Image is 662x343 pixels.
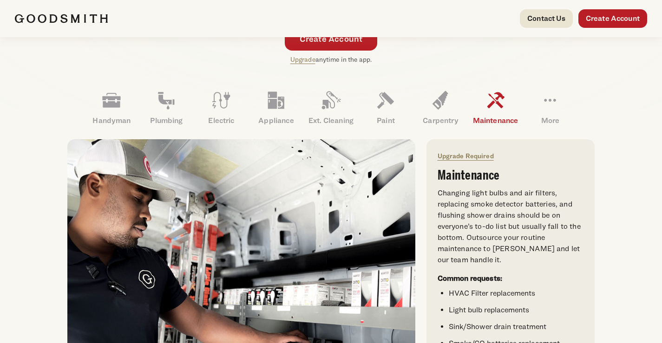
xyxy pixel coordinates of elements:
a: Maintenance [468,84,523,132]
li: HVAC Filter replacements [449,288,583,299]
a: Create Account [578,9,647,28]
a: Upgrade Required [438,152,494,160]
li: Sink/Shower drain treatment [449,321,583,332]
a: Contact Us [520,9,573,28]
p: Paint [358,115,413,126]
a: More [523,84,577,132]
a: Create Account [285,27,378,51]
p: Electric [194,115,249,126]
p: Plumbing [139,115,194,126]
p: Handyman [84,115,139,126]
a: Appliance [249,84,303,132]
p: More [523,115,577,126]
strong: Common requests: [438,274,503,283]
p: Carpentry [413,115,468,126]
a: Upgrade [290,55,315,63]
p: Maintenance [468,115,523,126]
a: Ext. Cleaning [303,84,358,132]
h3: Maintenance [438,169,583,182]
img: Goodsmith [15,14,108,23]
a: Paint [358,84,413,132]
a: Electric [194,84,249,132]
p: Changing light bulbs and air filters, replacing smoke detector batteries, and flushing shower dra... [438,188,583,265]
p: Appliance [249,115,303,126]
a: Handyman [84,84,139,132]
p: anytime in the app. [290,54,372,65]
p: Ext. Cleaning [303,115,358,126]
a: Plumbing [139,84,194,132]
a: Carpentry [413,84,468,132]
li: Light bulb replacements [449,304,583,316]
